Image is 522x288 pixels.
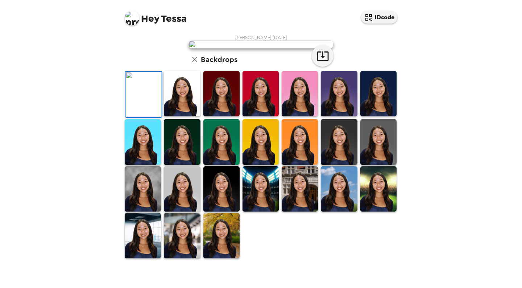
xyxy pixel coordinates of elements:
[125,11,139,25] img: profile pic
[188,41,333,49] img: user
[125,7,187,24] span: Tessa
[141,12,159,25] span: Hey
[361,11,397,24] button: IDcode
[235,34,287,41] span: [PERSON_NAME] , [DATE]
[201,54,237,65] h6: Backdrops
[125,72,162,117] img: Original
